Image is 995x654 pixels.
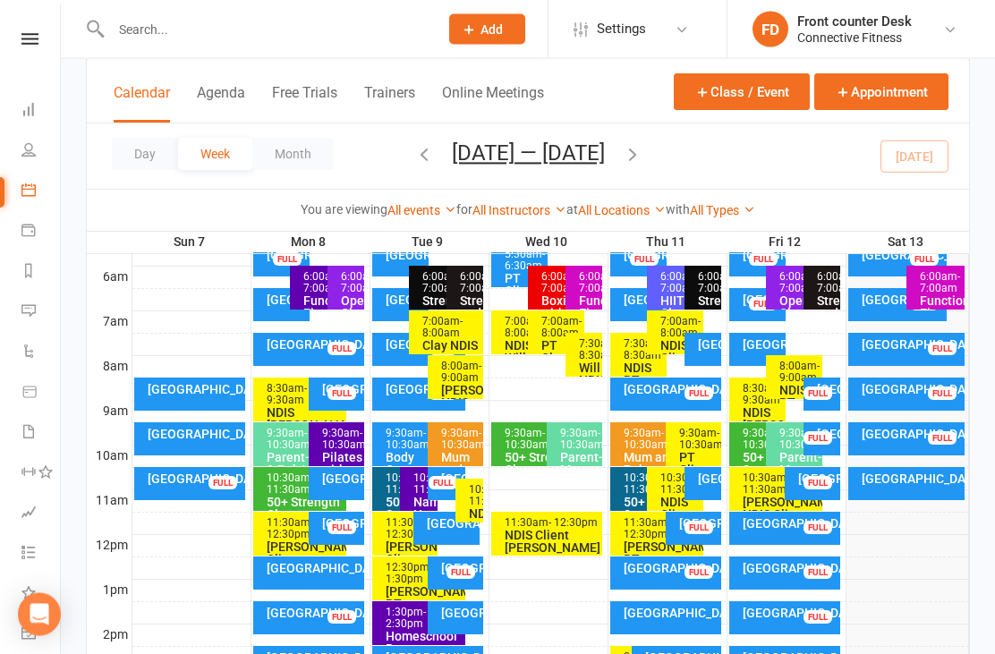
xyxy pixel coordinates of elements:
[460,271,500,295] span: - 7:00am
[429,477,457,490] div: FULL
[442,84,544,123] button: Online Meetings
[804,566,832,580] div: FULL
[147,473,242,486] div: [GEOGRAPHIC_DATA]
[385,452,463,489] div: Body Connect Pilates class
[778,361,819,385] div: 8:00am
[919,272,961,295] div: 6:00am
[385,250,425,262] div: [GEOGRAPHIC_DATA]
[252,138,334,170] button: Month
[540,340,581,378] div: PT Clay - NDIS
[659,340,700,378] div: NDIS Client [PERSON_NAME]/[PERSON_NAME]/Cypress
[480,22,503,37] span: Add
[266,250,306,262] div: [GEOGRAPHIC_DATA]
[630,253,659,267] div: FULL
[321,452,361,489] div: Pilates with [PERSON_NAME]
[504,317,544,340] div: 7:00am
[742,407,782,432] div: NDIS [PERSON_NAME]
[804,387,832,401] div: FULL
[387,203,456,217] a: All events
[816,384,838,396] div: [GEOGRAPHIC_DATA]
[385,497,406,522] div: 50+ Strength
[816,429,838,441] div: [GEOGRAPHIC_DATA]
[797,13,912,30] div: Front counter Desk
[87,267,132,289] th: 6am
[753,12,788,47] div: FD
[385,518,435,541] div: 11:30am
[727,231,846,253] th: Fri 12
[623,497,663,522] div: 50+ Strength
[541,271,582,295] span: - 7:00am
[540,295,581,333] div: Boxing with [PERSON_NAME]
[21,212,62,252] a: Payments
[540,317,581,340] div: 7:00am
[504,452,582,477] div: 50+ Strength Class
[749,298,778,311] div: FULL
[504,530,600,555] div: NDIS Client [PERSON_NAME]
[459,272,480,295] div: 6:00am
[412,497,434,559] div: Nambucca Heads High School Program
[87,624,132,647] th: 2pm
[386,562,432,586] span: - 1:30pm
[742,250,782,262] div: [GEOGRAPHIC_DATA]
[778,429,819,452] div: 9:30am
[505,428,549,452] span: - 10:30am
[861,473,961,486] div: [GEOGRAPHIC_DATA]
[928,432,957,446] div: FULL
[456,202,472,217] strong: for
[659,295,700,320] div: HIIT Class
[928,343,957,356] div: FULL
[779,271,820,295] span: - 7:00am
[468,508,480,546] div: NDIS Lauren Client
[742,497,820,522] div: [PERSON_NAME] NDIS Client
[697,272,719,295] div: 6:00am
[779,428,823,452] span: - 10:30am
[566,202,578,217] strong: at
[597,9,646,49] span: Settings
[426,518,476,531] div: [GEOGRAPHIC_DATA]
[301,202,387,217] strong: You are viewing
[321,518,361,531] div: [GEOGRAPHIC_DATA]
[385,429,463,452] div: 9:30am
[504,250,544,273] div: 5:30am
[386,607,426,631] span: - 2:30pm
[421,317,480,340] div: 7:00am
[266,429,344,452] div: 9:30am
[114,84,170,123] button: Calendar
[578,295,600,320] div: Functional Fitness
[778,295,819,320] div: Open Class
[303,271,344,295] span: - 7:00am
[660,472,707,497] span: - 11:30am
[778,385,819,422] div: NDIS PT Bryzen
[624,338,664,362] span: - 8:30am
[21,252,62,293] a: Reports
[559,452,599,514] div: Parent- Mum & Bub/ Open class
[321,473,361,486] div: [GEOGRAPHIC_DATA]
[685,387,713,401] div: FULL
[440,607,480,620] div: [GEOGRAPHIC_DATA]
[660,316,701,340] span: - 8:00am
[549,517,598,530] span: - 12:30pm
[385,473,406,497] div: 10:30am
[341,271,381,295] span: - 7:00am
[578,272,600,295] div: 6:00am
[364,84,415,123] button: Trainers
[327,343,356,356] div: FULL
[340,295,361,320] div: Open Class
[685,522,713,535] div: FULL
[578,362,600,400] div: Will NDIS PT
[147,384,242,396] div: [GEOGRAPHIC_DATA]
[742,429,782,452] div: 9:30am
[267,428,310,452] span: - 10:30am
[742,294,782,307] div: [GEOGRAPHIC_DATA]
[266,541,344,566] div: [PERSON_NAME] Client
[327,522,356,535] div: FULL
[321,429,361,452] div: 9:30am
[87,446,132,468] th: 10am
[623,339,663,362] div: 7:30am
[817,271,857,295] span: - 7:00am
[208,477,237,490] div: FULL
[678,518,718,531] div: [GEOGRAPHIC_DATA]
[178,138,252,170] button: Week
[422,271,463,295] span: - 7:00am
[742,607,838,620] div: [GEOGRAPHIC_DATA]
